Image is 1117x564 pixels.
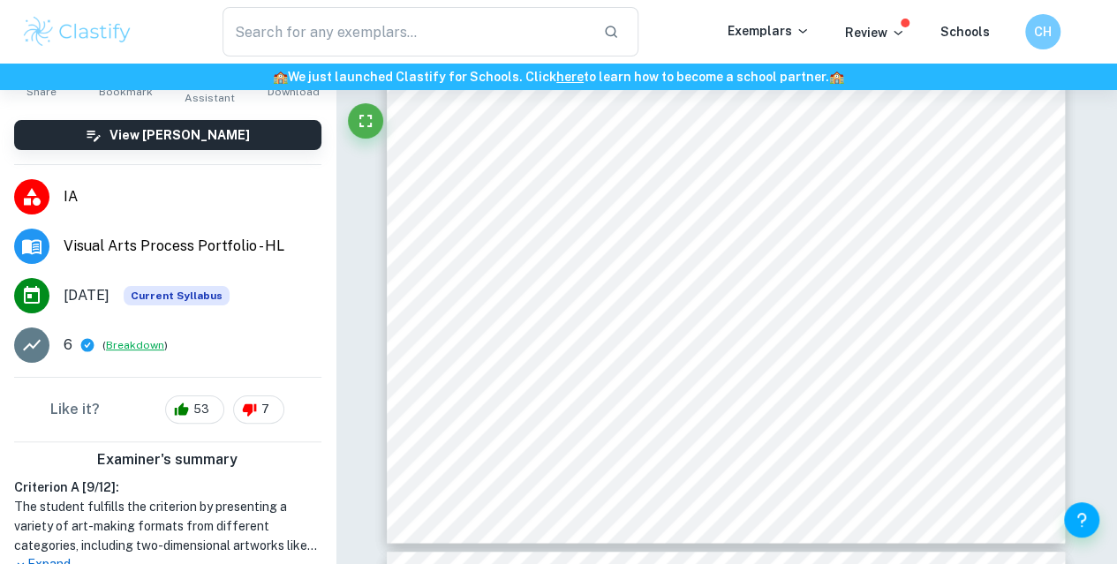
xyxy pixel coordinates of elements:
span: Visual Arts Process Portfolio - HL [64,236,321,257]
button: View [PERSON_NAME] [14,120,321,150]
span: 7 [252,401,279,418]
p: 6 [64,335,72,356]
div: 53 [165,395,224,424]
span: Share [26,86,57,98]
h6: We just launched Clastify for Schools. Click to learn how to become a school partner. [4,67,1113,86]
span: IA [64,186,321,207]
h6: Like it? [50,399,100,420]
p: Exemplars [728,21,810,41]
span: Bookmark [99,86,153,98]
span: Current Syllabus [124,286,230,305]
a: here [556,70,584,84]
span: [DATE] [64,285,109,306]
span: 🏫 [829,70,844,84]
h6: View [PERSON_NAME] [109,125,250,145]
button: Breakdown [106,337,164,353]
span: ( ) [102,337,168,354]
h6: Examiner's summary [7,449,328,470]
button: Fullscreen [348,103,383,139]
h6: Criterion A [ 9 / 12 ]: [14,478,321,497]
a: Schools [940,25,990,39]
div: This exemplar is based on the current syllabus. Feel free to refer to it for inspiration/ideas wh... [124,286,230,305]
span: AI Assistant [178,79,241,104]
input: Search for any exemplars... [223,7,589,56]
button: CH [1025,14,1060,49]
p: Review [845,23,905,42]
span: Download [268,86,320,98]
span: 53 [184,401,219,418]
h1: The student fulfills the criterion by presenting a variety of art-making formats from different c... [14,497,321,555]
button: Help and Feedback [1064,502,1099,538]
img: Clastify logo [21,14,133,49]
h6: CH [1033,22,1053,41]
div: 7 [233,395,284,424]
span: 🏫 [273,70,288,84]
